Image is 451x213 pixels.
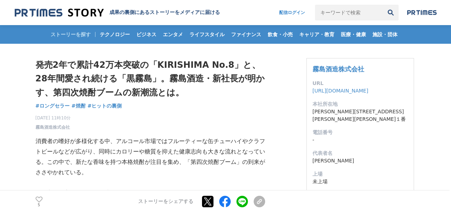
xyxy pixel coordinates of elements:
[88,102,122,110] a: #ヒットの裏側
[187,25,227,44] a: ライフスタイル
[138,199,193,205] p: ストーリーをシェアする
[313,170,408,178] dt: 上場
[313,178,408,185] dd: 未上場
[15,8,220,18] a: 成果の裏側にあるストーリーをメディアに届ける 成果の裏側にあるストーリーをメディアに届ける
[296,31,337,38] span: キャリア・教育
[109,9,220,16] h2: 成果の裏側にあるストーリーをメディアに届ける
[338,31,369,38] span: 医療・健康
[370,25,400,44] a: 施設・団体
[313,88,368,94] a: [URL][DOMAIN_NAME]
[265,25,296,44] a: 飲食・小売
[187,31,227,38] span: ライフスタイル
[383,5,399,20] button: 検索
[133,25,159,44] a: ビジネス
[313,136,408,144] dd: -
[296,25,337,44] a: キャリア・教育
[313,129,408,136] dt: 電話番号
[313,150,408,157] dt: 代表者名
[133,31,159,38] span: ビジネス
[313,65,364,73] a: 霧島酒造株式会社
[265,31,296,38] span: 飲食・小売
[36,203,43,207] p: 5
[15,8,104,18] img: 成果の裏側にあるストーリーをメディアに届ける
[313,108,408,123] dd: [PERSON_NAME][STREET_ADDRESS][PERSON_NAME][PERSON_NAME]１番
[407,10,437,15] img: prtimes
[313,80,408,87] dt: URL
[228,31,264,38] span: ファイナンス
[272,5,312,20] a: 配信ログイン
[338,25,369,44] a: 医療・健康
[97,25,133,44] a: テクノロジー
[36,115,71,121] span: [DATE] 11時10分
[313,157,408,165] dd: [PERSON_NAME]
[313,100,408,108] dt: 本社所在地
[71,103,86,109] span: #焼酎
[228,25,264,44] a: ファイナンス
[160,25,186,44] a: エンタメ
[36,124,70,131] a: 霧島酒造株式会社
[36,136,265,177] p: 消費者の嗜好が多様化する中、アルコール市場ではフルーティーな缶チューハイやクラフトビールなどが広がり、同時にカロリーや糖質を抑えた健康志向も大きな流れとなっている。この中で、新たな香味を持つ本格...
[71,102,86,110] a: #焼酎
[160,31,186,38] span: エンタメ
[88,103,122,109] span: #ヒットの裏側
[370,31,400,38] span: 施設・団体
[36,103,70,109] span: #ロングセラー
[36,102,70,110] a: #ロングセラー
[36,58,265,99] h1: 発売2年で累計42万本突破の「KIRISHIMA No.8」と、28年間愛され続ける「黒霧島」。霧島酒造・新社長が明かす、第四次焼酎ブームの新潮流とは。
[97,31,133,38] span: テクノロジー
[315,5,383,20] input: キーワードで検索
